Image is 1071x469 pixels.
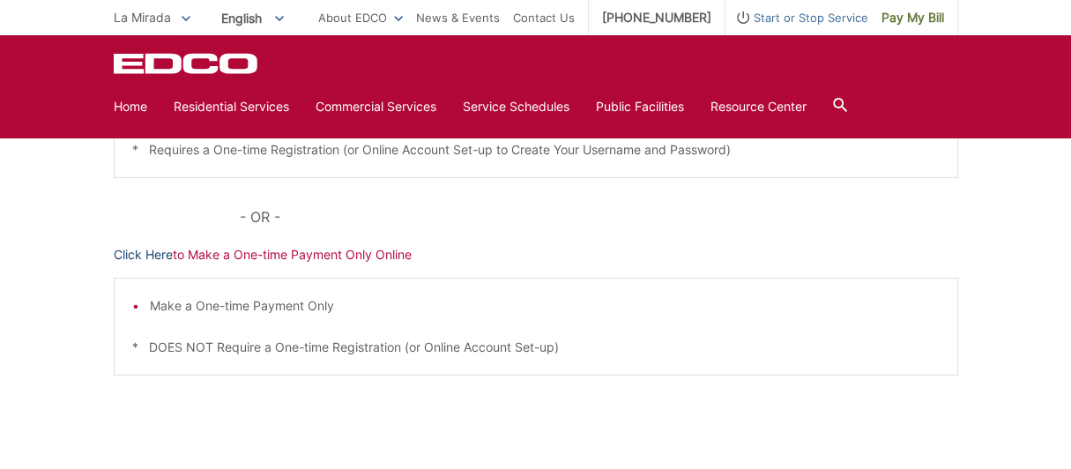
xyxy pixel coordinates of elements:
[132,338,940,357] p: * DOES NOT Require a One-time Registration (or Online Account Set-up)
[114,245,958,264] p: to Make a One-time Payment Only Online
[318,8,403,27] a: About EDCO
[174,97,289,116] a: Residential Services
[208,4,297,33] span: English
[596,97,684,116] a: Public Facilities
[463,97,569,116] a: Service Schedules
[114,245,173,264] a: Click Here
[114,97,147,116] a: Home
[114,10,171,25] span: La Mirada
[240,205,957,229] p: - OR -
[710,97,807,116] a: Resource Center
[881,8,944,27] span: Pay My Bill
[416,8,500,27] a: News & Events
[150,296,940,316] li: Make a One-time Payment Only
[132,140,940,160] p: * Requires a One-time Registration (or Online Account Set-up to Create Your Username and Password)
[513,8,575,27] a: Contact Us
[114,53,260,74] a: EDCD logo. Return to the homepage.
[316,97,436,116] a: Commercial Services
